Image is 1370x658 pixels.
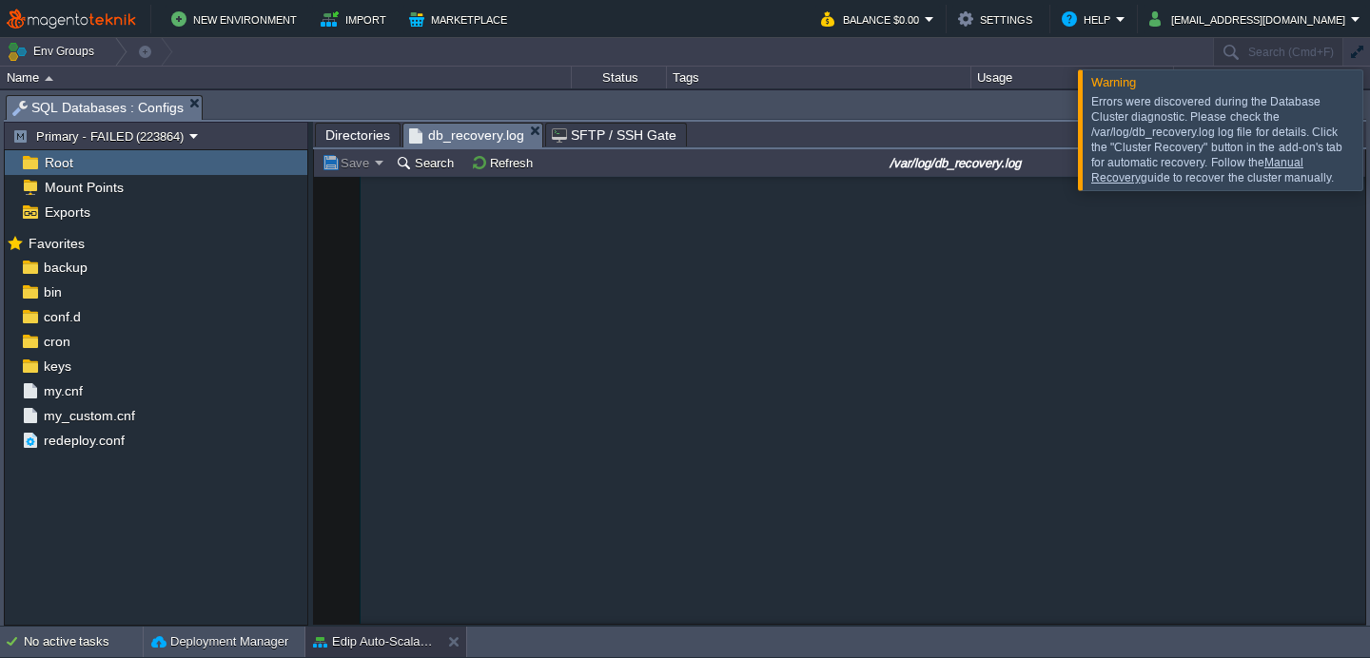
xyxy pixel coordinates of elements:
[1091,94,1353,185] div: Errors were discovered during the Database Cluster diagnostic. Please check the /var/log/db_recov...
[958,8,1038,30] button: Settings
[313,632,433,651] button: Edip Auto-Scalable Magento Cluster v2
[668,67,970,88] div: Tags
[24,627,143,657] div: No active tasks
[1149,8,1351,30] button: [EMAIL_ADDRESS][DOMAIN_NAME]
[552,124,676,146] span: SFTP / SSH Gate
[40,308,84,325] a: conf.d
[40,432,127,449] a: redeploy.conf
[1091,75,1136,89] span: Warning
[402,123,543,146] li: /var/log/db_recovery.log
[821,8,925,30] button: Balance $0.00
[7,8,136,31] img: MagentoTeknik
[325,124,390,146] span: Directories
[321,8,392,30] button: Import
[151,632,288,651] button: Deployment Manager
[45,76,53,81] img: AMDAwAAAACH5BAEAAAAALAAAAAABAAEAAAICRAEAOw==
[471,154,538,171] button: Refresh
[322,154,375,171] button: Save
[7,38,101,65] button: Env Groups
[573,67,666,88] div: Status
[396,154,460,171] button: Search
[41,154,76,171] a: Root
[40,333,73,350] a: cron
[409,124,524,147] span: db_recovery.log
[12,127,189,145] button: Primary - FAILED (223864)
[1062,8,1116,30] button: Help
[40,358,74,375] a: keys
[171,8,303,30] button: New Environment
[40,382,86,399] a: my.cnf
[972,67,1173,88] div: Usage
[409,8,513,30] button: Marketplace
[41,179,127,196] a: Mount Points
[25,235,88,252] span: Favorites
[40,407,138,424] a: my_custom.cnf
[12,96,184,120] span: SQL Databases : Configs
[40,259,90,276] a: backup
[40,283,65,300] a: bin
[2,67,571,88] div: Name
[41,203,93,221] a: Exports
[25,236,88,251] a: Favorites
